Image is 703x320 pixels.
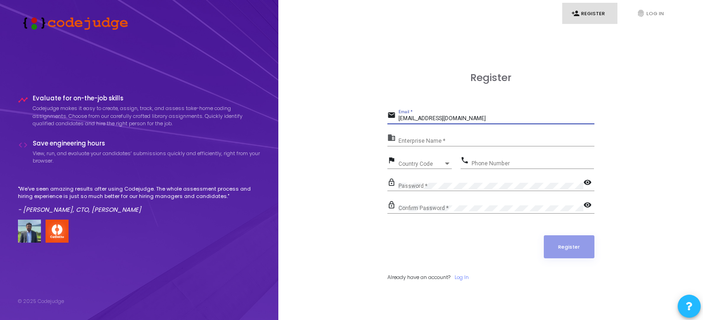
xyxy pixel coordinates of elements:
[571,9,580,17] i: person_add
[398,161,444,167] span: Country Code
[387,111,398,122] mat-icon: email
[18,95,28,105] i: timeline
[18,205,141,214] em: - [PERSON_NAME], CTO, [PERSON_NAME]
[387,273,450,281] span: Already have an account?
[628,3,683,24] a: fingerprintLog In
[18,185,261,200] p: "We've seen amazing results after using Codejudge. The whole assessment process and hiring experi...
[33,140,261,147] h4: Save engineering hours
[583,178,594,189] mat-icon: visibility
[387,200,398,211] mat-icon: lock_outline
[398,116,594,122] input: Email
[455,273,469,281] a: Log In
[33,105,261,128] p: Codejudge makes it easy to create, assign, track, and assess take-home coding assignments. Choose...
[387,72,594,84] h3: Register
[562,3,617,24] a: person_addRegister
[472,160,594,167] input: Phone Number
[544,235,594,258] button: Register
[583,200,594,211] mat-icon: visibility
[637,9,645,17] i: fingerprint
[398,138,594,145] input: Enterprise Name
[18,220,41,243] img: user image
[46,220,69,243] img: company-logo
[33,150,261,165] p: View, run, and evaluate your candidates’ submissions quickly and efficiently, right from your bro...
[387,178,398,189] mat-icon: lock_outline
[387,156,398,167] mat-icon: flag
[18,297,64,305] div: © 2025 Codejudge
[461,156,472,167] mat-icon: phone
[387,133,398,144] mat-icon: business
[33,95,261,102] h4: Evaluate for on-the-job skills
[18,140,28,150] i: code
